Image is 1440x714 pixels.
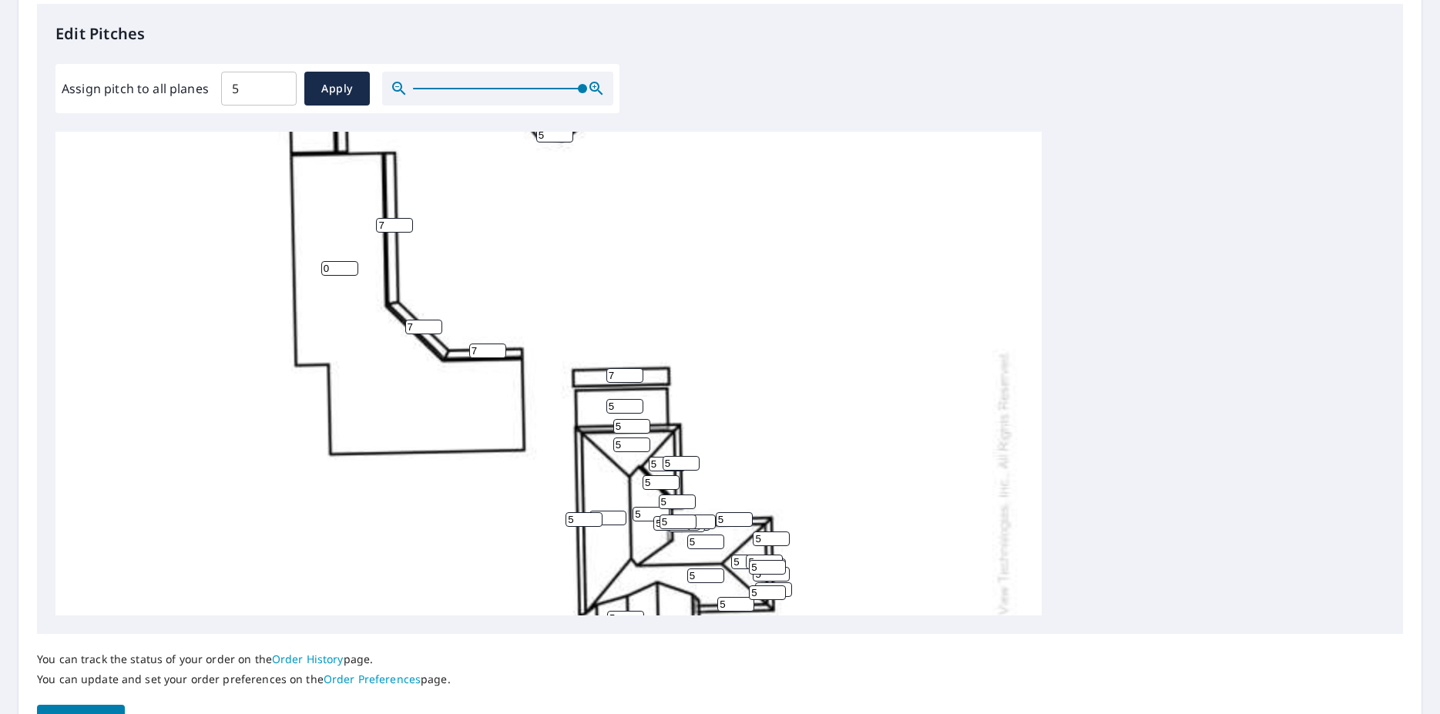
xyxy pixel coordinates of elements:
[55,22,1385,45] p: Edit Pitches
[272,652,344,666] a: Order History
[221,67,297,110] input: 00.0
[304,72,370,106] button: Apply
[324,672,421,686] a: Order Preferences
[62,79,209,98] label: Assign pitch to all planes
[37,652,451,666] p: You can track the status of your order on the page.
[317,79,357,99] span: Apply
[37,672,451,686] p: You can update and set your order preferences on the page.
